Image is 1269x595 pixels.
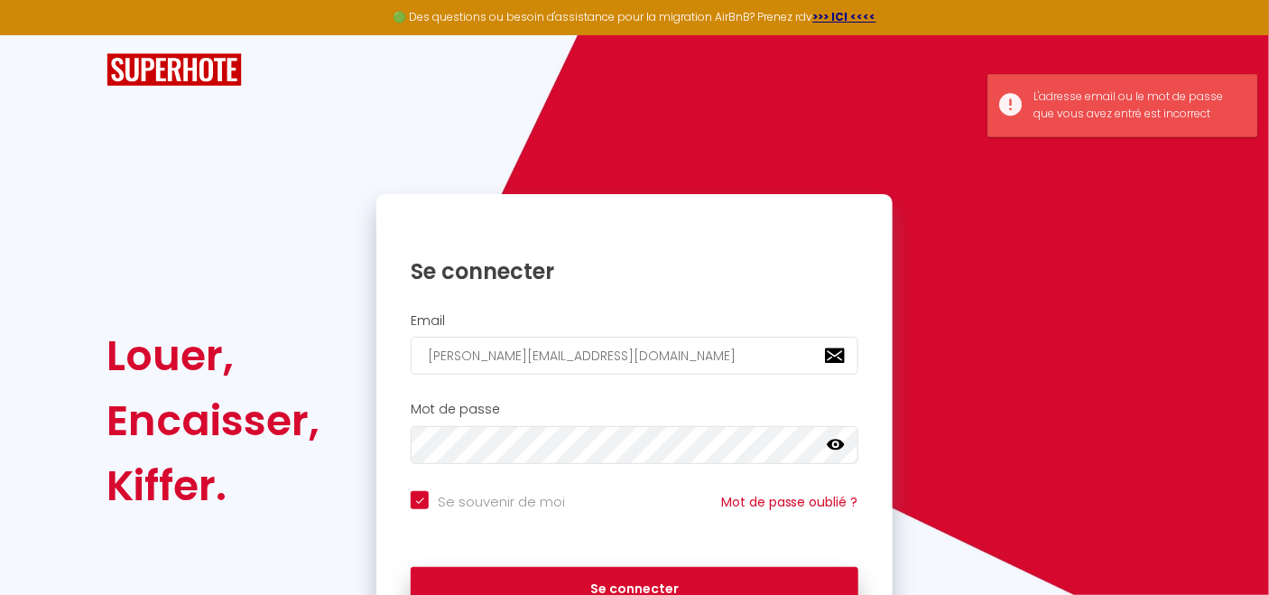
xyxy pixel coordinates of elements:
h1: Se connecter [411,257,858,285]
div: L'adresse email ou le mot de passe que vous avez entré est incorrect [1033,88,1239,123]
h2: Mot de passe [411,402,858,417]
h2: Email [411,313,858,329]
div: Kiffer. [107,453,320,518]
a: Mot de passe oublié ? [721,493,858,511]
div: Encaisser, [107,388,320,453]
a: >>> ICI <<<< [813,9,876,24]
img: SuperHote logo [107,53,242,87]
input: Ton Email [411,337,858,375]
div: Louer, [107,323,320,388]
